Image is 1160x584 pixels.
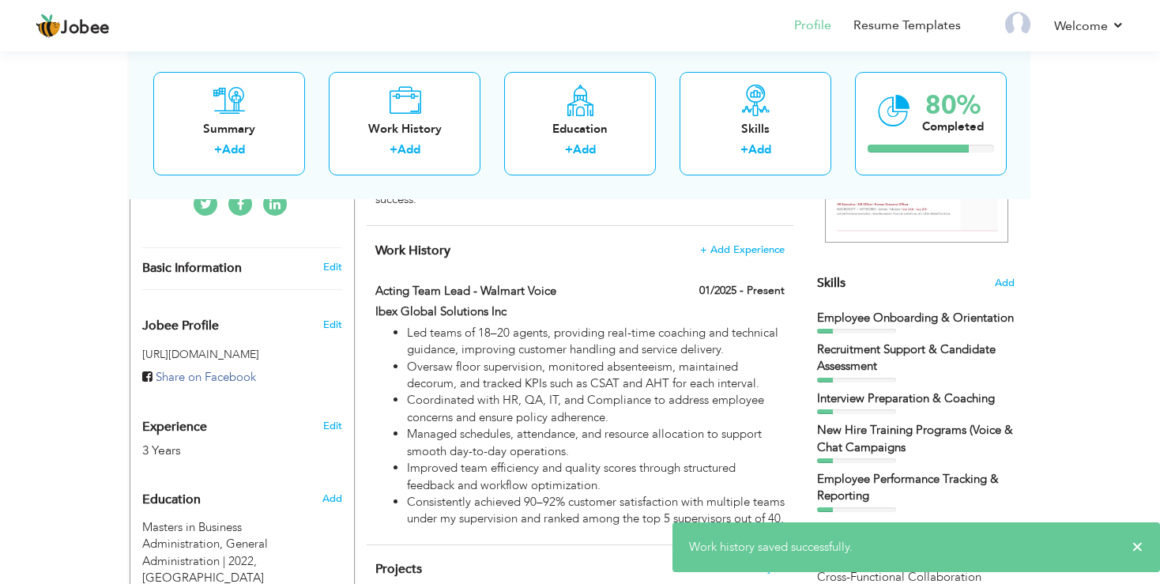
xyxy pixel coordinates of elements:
a: Add [573,141,596,157]
div: Work History [341,120,468,137]
li: Consistently achieved 90–92% customer satisfaction with multiple teams under my supervision and r... [407,494,785,528]
div: Interview Preparation & Coaching [817,390,1015,407]
li: Managed schedules, attendance, and resource allocation to support smooth day-to-day operations. [407,426,785,460]
div: 80% [922,92,984,118]
h4: This helps to show the companies you have worked for. [375,243,785,258]
div: Employee Onboarding & Orientation [817,310,1015,326]
a: Add [397,141,420,157]
h4: This helps to highlight the project, tools and skills you have worked on. [375,561,785,577]
a: Add [222,141,245,157]
li: Oversaw floor supervision, monitored absenteeism, maintained decorum, and tracked KPIs such as CS... [407,359,785,393]
span: Masters in Business Administration, Government College University Lahore, 2022 [142,519,268,569]
span: + Add Experience [700,244,785,255]
a: Profile [794,17,831,35]
a: Welcome [1054,17,1124,36]
a: Resume Templates [853,17,961,35]
a: Edit [323,260,342,274]
div: Employee Performance Tracking & Reporting [817,471,1015,505]
label: 01/2025 - Present [699,283,785,299]
span: Share on Facebook [156,369,256,385]
img: Profile Img [1005,12,1030,37]
span: × [1132,539,1143,555]
a: Add [748,141,771,157]
div: Skills [692,120,819,137]
label: Acting Team Lead - Walmart Voice [375,283,641,300]
a: Edit [323,419,342,433]
div: Scheduling & Workforce Management [817,520,1015,554]
span: Jobee [61,20,110,37]
span: Skills [817,274,846,292]
li: Led teams of 18–20 agents, providing real-time coaching and technical guidance, improving custome... [407,325,785,359]
span: Work History [375,242,450,259]
span: + Add Project [718,563,785,574]
label: + [214,141,222,158]
h5: [URL][DOMAIN_NAME] [142,349,342,360]
div: Recruitment Support & Candidate Assessment [817,341,1015,375]
span: Basic Information [142,262,242,276]
div: Completed [922,118,984,134]
label: + [565,141,573,158]
label: + [740,141,748,158]
li: Improved team efficiency and quality scores through structured feedback and workflow optimization. [407,460,785,494]
span: Add [995,276,1015,291]
span: Work history saved successfully. [689,539,853,555]
span: Projects [375,560,422,578]
span: Jobee Profile [142,319,219,333]
label: Ibex Global Solutions Inc [375,303,641,320]
li: Coordinated with HR, QA, IT, and Compliance to address employee concerns and ensure policy adhere... [407,392,785,426]
div: Summary [166,120,292,137]
span: Add [322,492,342,506]
span: Edit [323,318,342,332]
label: + [390,141,397,158]
div: New Hire Training Programs (Voice & Chat Campaigns [817,422,1015,456]
span: Education [142,493,201,507]
div: Enhance your career by creating a custom URL for your Jobee public profile. [130,302,354,341]
img: jobee.io [36,13,61,39]
span: Experience [142,420,207,435]
div: Education [517,120,643,137]
div: 3 Years [142,442,305,460]
a: Jobee [36,13,110,39]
